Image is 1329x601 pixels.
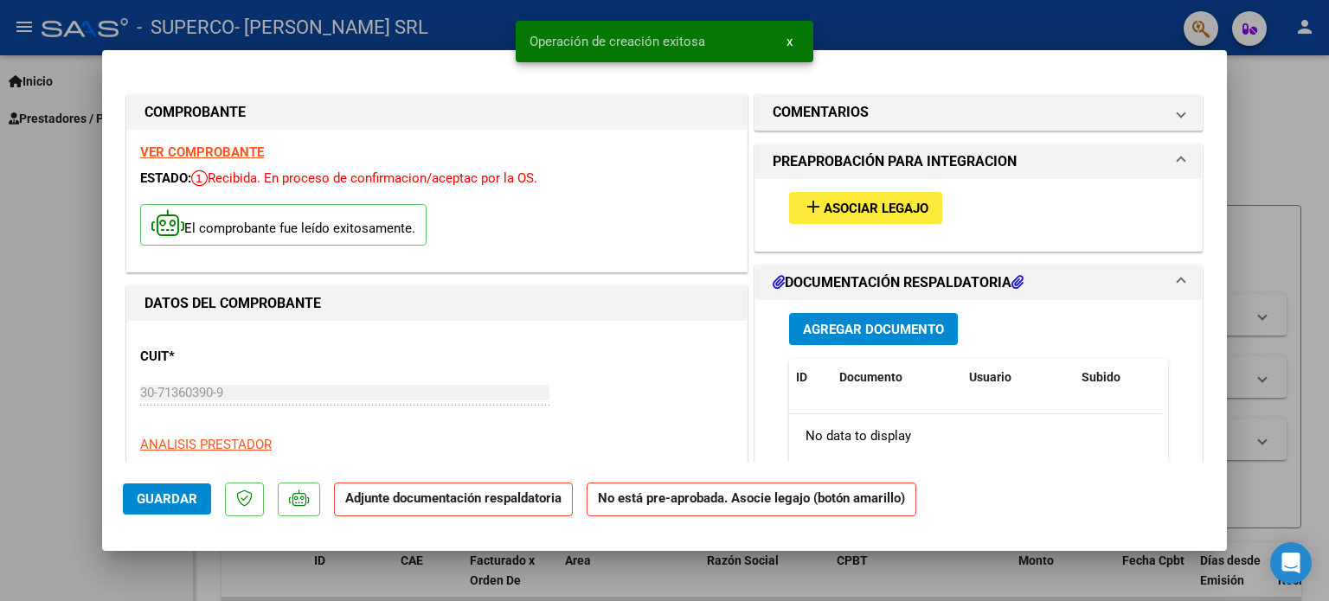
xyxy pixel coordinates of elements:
h1: COMENTARIOS [773,102,869,123]
datatable-header-cell: Usuario [962,359,1075,396]
strong: DATOS DEL COMPROBANTE [144,295,321,311]
span: ESTADO: [140,170,191,186]
h1: DOCUMENTACIÓN RESPALDATORIA [773,272,1024,293]
button: Guardar [123,483,211,515]
datatable-header-cell: Acción [1161,359,1248,396]
span: Usuario [969,370,1011,384]
div: PREAPROBACIÓN PARA INTEGRACION [755,179,1202,251]
button: Agregar Documento [789,313,958,345]
mat-expansion-panel-header: COMENTARIOS [755,95,1202,130]
button: Asociar Legajo [789,192,942,224]
span: Operación de creación exitosa [530,33,705,50]
button: x [773,26,806,57]
span: Subido [1082,370,1120,384]
mat-icon: add [803,196,824,217]
span: ID [796,370,807,384]
h1: PREAPROBACIÓN PARA INTEGRACION [773,151,1017,172]
datatable-header-cell: Documento [832,359,962,396]
strong: COMPROBANTE [144,104,246,120]
strong: No está pre-aprobada. Asocie legajo (botón amarillo) [587,483,916,516]
span: Guardar [137,491,197,507]
p: CUIT [140,347,318,367]
mat-expansion-panel-header: DOCUMENTACIÓN RESPALDATORIA [755,265,1202,300]
div: No data to display [789,414,1162,457]
span: Agregar Documento [803,322,944,337]
span: Asociar Legajo [824,201,928,216]
div: Open Intercom Messenger [1270,542,1312,584]
span: Recibida. En proceso de confirmacion/aceptac por la OS. [191,170,537,186]
mat-expansion-panel-header: PREAPROBACIÓN PARA INTEGRACION [755,144,1202,179]
a: VER COMPROBANTE [140,144,264,160]
datatable-header-cell: ID [789,359,832,396]
span: ANALISIS PRESTADOR [140,437,272,452]
span: x [786,34,793,49]
p: El comprobante fue leído exitosamente. [140,204,427,246]
span: Documento [839,370,902,384]
datatable-header-cell: Subido [1075,359,1161,396]
strong: Adjunte documentación respaldatoria [345,490,562,506]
